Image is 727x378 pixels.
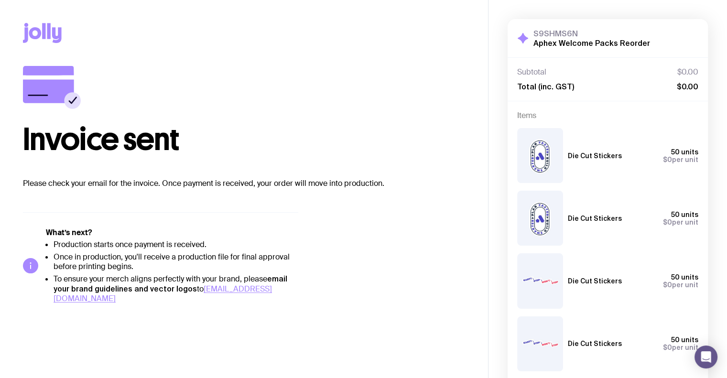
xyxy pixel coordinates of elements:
div: Open Intercom Messenger [694,346,717,368]
span: per unit [663,218,698,226]
span: per unit [663,281,698,289]
span: $0.00 [677,82,698,91]
span: per unit [663,344,698,351]
h5: What’s next? [46,228,298,238]
h3: Die Cut Stickers [568,340,622,347]
span: 50 units [671,273,698,281]
span: $0 [663,218,672,226]
a: [EMAIL_ADDRESS][DOMAIN_NAME] [54,284,272,303]
span: Total (inc. GST) [517,82,574,91]
li: Production starts once payment is received. [54,240,298,249]
h3: Die Cut Stickers [568,277,622,285]
span: $0 [663,156,672,163]
span: 50 units [671,148,698,156]
h3: Die Cut Stickers [568,215,622,222]
h1: Invoice sent [23,124,465,155]
h3: S9SHMS6N [533,29,650,38]
span: 50 units [671,211,698,218]
h2: Aphex Welcome Packs Reorder [533,38,650,48]
li: Once in production, you'll receive a production file for final approval before printing begins. [54,252,298,271]
span: $0 [663,281,672,289]
p: Please check your email for the invoice. Once payment is received, your order will move into prod... [23,178,465,189]
li: To ensure your merch aligns perfectly with your brand, please to [54,274,298,303]
span: 50 units [671,336,698,344]
span: Subtotal [517,67,546,77]
span: $0.00 [677,67,698,77]
h3: Die Cut Stickers [568,152,622,160]
span: $0 [663,344,672,351]
h4: Items [517,111,698,120]
span: per unit [663,156,698,163]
